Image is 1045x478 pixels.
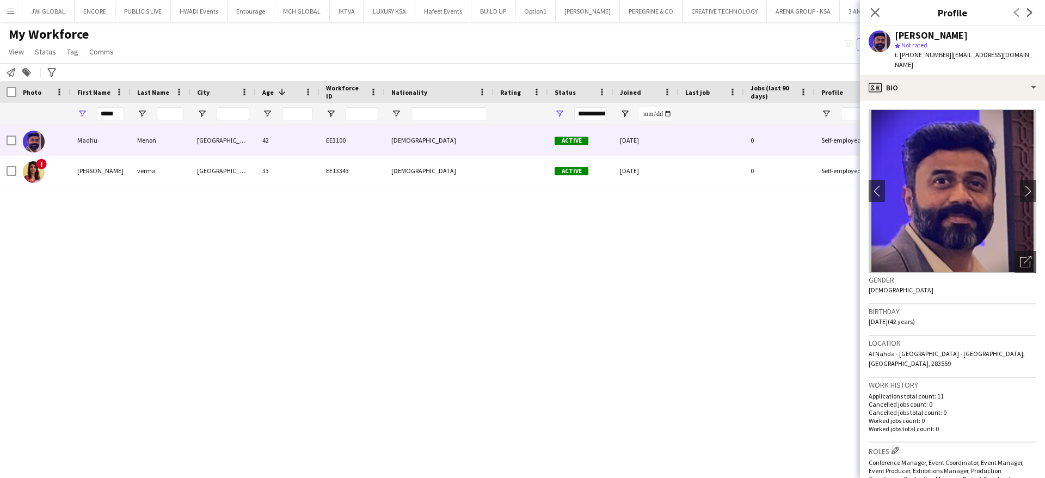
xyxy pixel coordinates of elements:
[869,400,1036,408] p: Cancelled jobs count: 0
[63,45,83,59] a: Tag
[901,41,927,49] span: Not rated
[555,137,588,145] span: Active
[115,1,171,22] button: PUBLICIS LIVE
[821,88,843,96] span: Profile
[197,109,207,119] button: Open Filter Menu
[197,88,210,96] span: City
[685,88,710,96] span: Last job
[869,317,915,326] span: [DATE] (42 years)
[262,88,274,96] span: Age
[330,1,364,22] button: IKTVA
[391,109,401,119] button: Open Filter Menu
[131,125,190,155] div: Menon
[869,350,1025,367] span: Al Nahda - [GEOGRAPHIC_DATA] - [GEOGRAPHIC_DATA], [GEOGRAPHIC_DATA], 283559
[860,5,1045,20] h3: Profile
[157,107,184,120] input: Last Name Filter Input
[613,125,679,155] div: [DATE]
[9,26,89,42] span: My Workforce
[640,107,672,120] input: Joined Filter Input
[274,1,330,22] button: MCH GLOBAL
[556,1,620,22] button: [PERSON_NAME]
[71,156,131,186] div: [PERSON_NAME]
[228,1,274,22] button: Entourage
[860,75,1045,101] div: Bio
[217,107,249,120] input: City Filter Input
[500,88,521,96] span: Rating
[9,47,24,57] span: View
[869,408,1036,416] p: Cancelled jobs total count: 0
[857,38,911,51] button: Everyone5,884
[85,45,118,59] a: Comms
[89,47,114,57] span: Comms
[256,156,319,186] div: 33
[326,84,365,100] span: Workforce ID
[71,125,131,155] div: Madhu
[77,109,87,119] button: Open Filter Menu
[35,47,56,57] span: Status
[97,107,124,120] input: First Name Filter Input
[319,156,385,186] div: EE13343
[415,1,471,22] button: Hafeet Events
[137,109,147,119] button: Open Filter Menu
[385,156,494,186] div: [DEMOGRAPHIC_DATA]
[744,125,815,155] div: 0
[75,1,115,22] button: ENCORE
[4,66,17,79] app-action-btn: Notify workforce
[869,307,1036,316] h3: Birthday
[895,51,1032,69] span: | [EMAIL_ADDRESS][DOMAIN_NAME]
[840,1,895,22] button: 3 AM DIGITAL
[869,338,1036,348] h3: Location
[751,84,795,100] span: Jobs (last 90 days)
[67,47,78,57] span: Tag
[391,88,427,96] span: Nationality
[815,156,884,186] div: Self-employed Crew
[683,1,767,22] button: CREATIVE TECHNOLOGY
[841,107,878,120] input: Profile Filter Input
[319,125,385,155] div: EE3100
[326,109,336,119] button: Open Filter Menu
[869,380,1036,390] h3: Work history
[282,107,313,120] input: Age Filter Input
[385,125,494,155] div: [DEMOGRAPHIC_DATA]
[821,109,831,119] button: Open Filter Menu
[555,88,576,96] span: Status
[620,88,641,96] span: Joined
[262,109,272,119] button: Open Filter Menu
[23,131,45,152] img: Madhu Menon
[515,1,556,22] button: Option1
[613,156,679,186] div: [DATE]
[471,1,515,22] button: BUILD UP
[895,30,968,40] div: [PERSON_NAME]
[171,1,228,22] button: HWADI Events
[555,167,588,175] span: Active
[190,125,256,155] div: [GEOGRAPHIC_DATA]
[190,156,256,186] div: [GEOGRAPHIC_DATA]
[411,107,487,120] input: Nationality Filter Input
[744,156,815,186] div: 0
[23,88,41,96] span: Photo
[22,1,75,22] button: JWI GLOBAL
[4,45,28,59] a: View
[869,109,1036,273] img: Crew avatar or photo
[20,66,33,79] app-action-btn: Add to tag
[767,1,840,22] button: ARENA GROUP - KSA
[256,125,319,155] div: 42
[30,45,60,59] a: Status
[620,109,630,119] button: Open Filter Menu
[895,51,951,59] span: t. [PHONE_NUMBER]
[23,161,45,183] img: madhureema verma
[869,275,1036,285] h3: Gender
[869,392,1036,400] p: Applications total count: 11
[1015,251,1036,273] div: Open photos pop-in
[869,445,1036,456] h3: Roles
[364,1,415,22] button: LUXURY KSA
[620,1,683,22] button: PEREGRINE & CO
[346,107,378,120] input: Workforce ID Filter Input
[555,109,564,119] button: Open Filter Menu
[45,66,58,79] app-action-btn: Advanced filters
[869,286,933,294] span: [DEMOGRAPHIC_DATA]
[869,425,1036,433] p: Worked jobs total count: 0
[36,158,47,169] span: !
[77,88,110,96] span: First Name
[815,125,884,155] div: Self-employed Crew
